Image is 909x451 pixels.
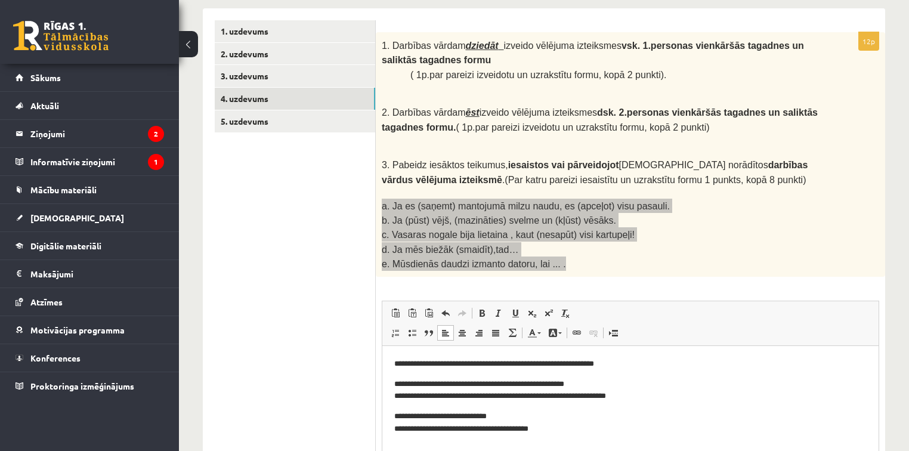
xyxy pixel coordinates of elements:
a: Superscript [540,305,557,321]
a: Sākums [16,64,164,91]
a: Maksājumi [16,260,164,288]
a: [DEMOGRAPHIC_DATA] [16,204,164,231]
span: Proktoringa izmēģinājums [30,381,134,391]
a: Ziņojumi2 [16,120,164,147]
a: 1. uzdevums [215,20,375,42]
a: Math [504,325,521,341]
span: Konferences [30,353,81,363]
a: 4. uzdevums [215,88,375,110]
a: Text Color [524,325,545,341]
a: Motivācijas programma [16,316,164,344]
a: Digitālie materiāli [16,232,164,260]
a: Paste as plain text (Ctrl+Shift+V) [404,305,421,321]
span: c. Vasaras nogale bija lietaina , kaut (nesapūt) visi kartupeļi! [382,230,635,240]
a: Remove Format [557,305,574,321]
a: 2. uzdevums [215,43,375,65]
a: Aktuāli [16,92,164,119]
i: 2 [148,126,164,142]
a: Proktoringa izmēģinājums [16,372,164,400]
span: 1. Darbības vārdam izveido vēlējuma izteiksmes [382,41,804,65]
a: Paste from Word [421,305,437,321]
a: Background Color [545,325,565,341]
b: darbības vārdus vēlējuma izteiksmē [382,160,808,184]
span: Aktuāli [30,100,59,111]
a: Align Left [437,325,454,341]
span: Mācību materiāli [30,184,97,195]
p: 12p [858,32,879,51]
a: 5. uzdevums [215,110,375,132]
legend: Maksājumi [30,260,164,288]
a: Subscript [524,305,540,321]
a: Paste (Ctrl+V) [387,305,404,321]
a: Insert Page Break for Printing [605,325,622,341]
a: Align Right [471,325,487,341]
a: Undo (Ctrl+Z) [437,305,454,321]
legend: Informatīvie ziņojumi [30,148,164,175]
span: Sākums [30,72,61,83]
u: dziedāt [466,41,499,51]
b: dsk. 2.personas vienkāršās tagadnes un saliktās tagadnes formu. [382,107,818,132]
a: Bold (Ctrl+B) [474,305,490,321]
legend: Ziņojumi [30,120,164,147]
span: e. Mūsdienās daudzi izmanto datoru, lai ... . [382,259,566,269]
a: Informatīvie ziņojumi1 [16,148,164,175]
a: Redo (Ctrl+Y) [454,305,471,321]
a: Italic (Ctrl+I) [490,305,507,321]
a: Insert/Remove Bulleted List [404,325,421,341]
span: 2. Darbības vārdam izveido vēlējuma izteiksmes ( 1p.par pareizi izveidotu un uzrakstītu formu, ko... [382,107,818,132]
a: Mācību materiāli [16,176,164,203]
a: Konferences [16,344,164,372]
span: 3. Pabeidz iesāktos teikumus, [DEMOGRAPHIC_DATA] norādītos .(Par katru pareizi iesaistītu un uzra... [382,160,808,184]
span: [DEMOGRAPHIC_DATA] [30,212,124,223]
a: Block Quote [421,325,437,341]
a: Atzīmes [16,288,164,316]
span: Motivācijas programma [30,325,125,335]
span: b. Ja (pūst) vējš, (mazināties) svelme un (kļūst) vēsāks. [382,215,616,225]
span: d. Ja mēs biežāk (smaidīt),tad… [382,245,518,255]
span: Atzīmes [30,296,63,307]
span: ( 1p.par pareizi izveidotu un uzrakstītu formu, kopā 2 punkti). [410,70,667,80]
a: 3. uzdevums [215,65,375,87]
u: ēst [466,107,480,118]
span: a. Ja es (saņemt) mantojumā milzu naudu, es (apceļot) visu pasauli. [382,201,670,211]
b: iesaistos vai pārveidojot [508,160,619,170]
a: Insert/Remove Numbered List [387,325,404,341]
span: Digitālie materiāli [30,240,101,251]
i: 1 [148,154,164,170]
a: Center [454,325,471,341]
a: Underline (Ctrl+U) [507,305,524,321]
a: Link (Ctrl+K) [568,325,585,341]
a: Unlink [585,325,602,341]
a: Rīgas 1. Tālmācības vidusskola [13,21,109,51]
a: Justify [487,325,504,341]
